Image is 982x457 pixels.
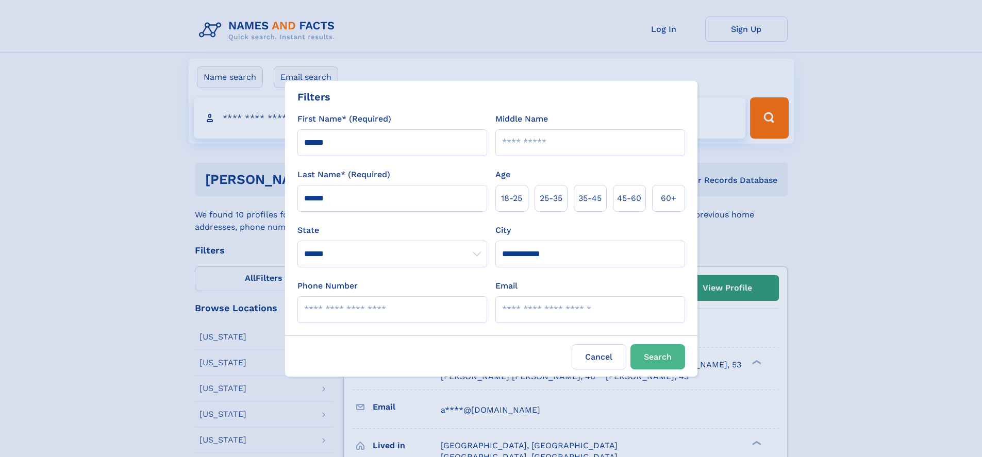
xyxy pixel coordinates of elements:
[297,224,487,236] label: State
[617,192,641,205] span: 45‑60
[297,89,330,105] div: Filters
[297,280,358,292] label: Phone Number
[297,168,390,181] label: Last Name* (Required)
[661,192,676,205] span: 60+
[495,113,548,125] label: Middle Name
[578,192,602,205] span: 35‑45
[630,344,685,369] button: Search
[495,224,511,236] label: City
[540,192,562,205] span: 25‑35
[495,168,510,181] label: Age
[297,113,391,125] label: First Name* (Required)
[495,280,518,292] label: Email
[572,344,626,369] label: Cancel
[501,192,522,205] span: 18‑25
